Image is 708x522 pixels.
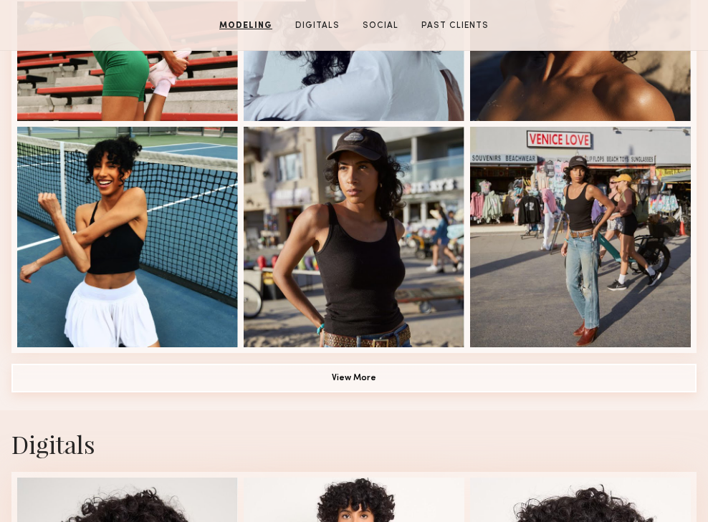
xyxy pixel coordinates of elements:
div: Digitals [11,427,697,460]
button: View More [11,364,697,392]
a: Digitals [290,19,345,32]
a: Modeling [214,19,278,32]
a: Past Clients [416,19,494,32]
a: Social [357,19,404,32]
